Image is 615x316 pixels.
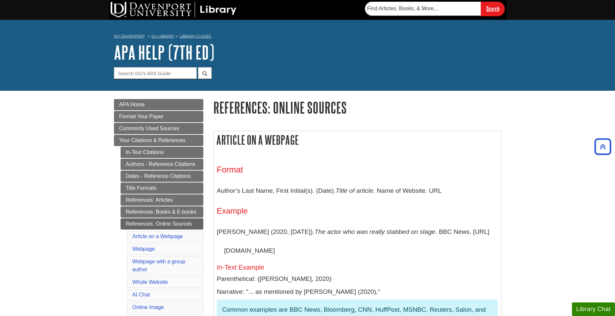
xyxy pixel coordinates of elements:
[119,126,179,131] span: Commonly Used Sources
[121,159,203,170] a: Authors - Reference Citations
[121,183,203,194] a: Title Formats
[217,287,498,297] p: Narrative: "... as mentioned by [PERSON_NAME] (2020),"
[132,246,155,252] a: Webpage
[114,33,145,39] a: My Davenport
[217,274,498,284] p: Parenthetical: ([PERSON_NAME], 2020)
[114,123,203,134] a: Commonly Used Sources
[119,114,164,119] span: Format Your Paper
[119,102,145,107] span: APA Home
[179,34,211,38] a: Library Guides
[572,302,615,316] button: Library Chat
[151,34,174,38] a: DU Library
[114,99,203,110] a: APA Home
[217,165,498,175] h3: Format
[114,111,203,122] a: Format Your Paper
[114,135,203,146] a: Your Citations & References
[132,279,168,285] a: Whole Website
[121,206,203,218] a: References: Books & E-books
[217,222,498,260] p: [PERSON_NAME] (2020, [DATE]). . BBC News. [URL][DOMAIN_NAME]
[119,137,185,143] span: Your Citations & References
[592,142,613,151] a: Back to Top
[365,2,481,16] input: Find Articles, Books, & More...
[114,32,501,42] nav: breadcrumb
[111,2,236,18] img: DU Library
[217,181,498,200] p: Author’s Last Name, First Initial(s). (Date). . Name of Website. URL
[121,194,203,206] a: References: Articles
[481,2,505,16] input: Search
[315,228,436,235] i: The actor who was really stabbed on stage
[132,259,185,272] a: Webpage with a group author
[132,304,164,310] a: Online Image
[114,42,214,63] a: APA Help (7th Ed)
[335,187,373,194] i: Title of article
[365,2,505,16] form: Searches DU Library's articles, books, and more
[132,234,183,239] a: Article on a Webpage
[217,207,498,215] h4: Example
[214,131,501,149] h2: Article on a Webpage
[213,99,501,116] h1: References: Online Sources
[121,147,203,158] a: In-Text Citations
[114,67,197,79] input: Search DU's APA Guide
[121,171,203,182] a: Dates - Reference Citations
[132,292,150,297] a: AI Chat
[217,264,498,271] h5: In-Text Example
[121,218,203,230] a: References: Online Sources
